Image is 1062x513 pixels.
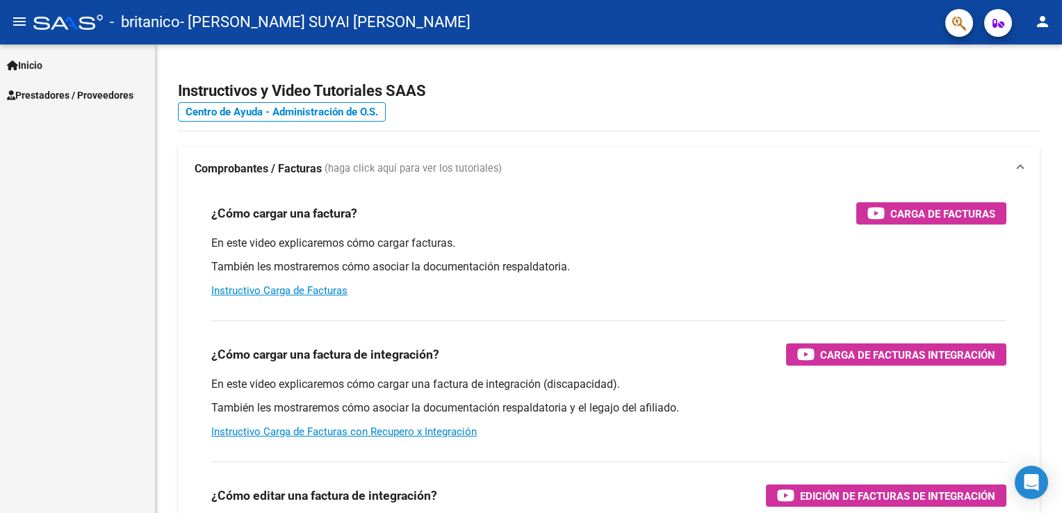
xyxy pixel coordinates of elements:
span: Inicio [7,58,42,73]
h3: ¿Cómo editar una factura de integración? [211,486,437,505]
span: - [PERSON_NAME] SUYAI [PERSON_NAME] [180,7,471,38]
strong: Comprobantes / Facturas [195,161,322,177]
a: Centro de Ayuda - Administración de O.S. [178,102,386,122]
a: Instructivo Carga de Facturas [211,284,348,297]
p: También les mostraremos cómo asociar la documentación respaldatoria y el legajo del afiliado. [211,400,1006,416]
h2: Instructivos y Video Tutoriales SAAS [178,78,1040,104]
p: En este video explicaremos cómo cargar una factura de integración (discapacidad). [211,377,1006,392]
h3: ¿Cómo cargar una factura de integración? [211,345,439,364]
span: Prestadores / Proveedores [7,88,133,103]
button: Carga de Facturas Integración [786,343,1006,366]
h3: ¿Cómo cargar una factura? [211,204,357,223]
span: Carga de Facturas Integración [820,346,995,364]
span: Edición de Facturas de integración [800,487,995,505]
mat-icon: menu [11,13,28,30]
div: Open Intercom Messenger [1015,466,1048,499]
mat-icon: person [1034,13,1051,30]
p: También les mostraremos cómo asociar la documentación respaldatoria. [211,259,1006,275]
button: Carga de Facturas [856,202,1006,225]
mat-expansion-panel-header: Comprobantes / Facturas (haga click aquí para ver los tutoriales) [178,147,1040,191]
button: Edición de Facturas de integración [766,484,1006,507]
span: Carga de Facturas [890,205,995,222]
a: Instructivo Carga de Facturas con Recupero x Integración [211,425,477,438]
span: - britanico [110,7,180,38]
span: (haga click aquí para ver los tutoriales) [325,161,502,177]
p: En este video explicaremos cómo cargar facturas. [211,236,1006,251]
